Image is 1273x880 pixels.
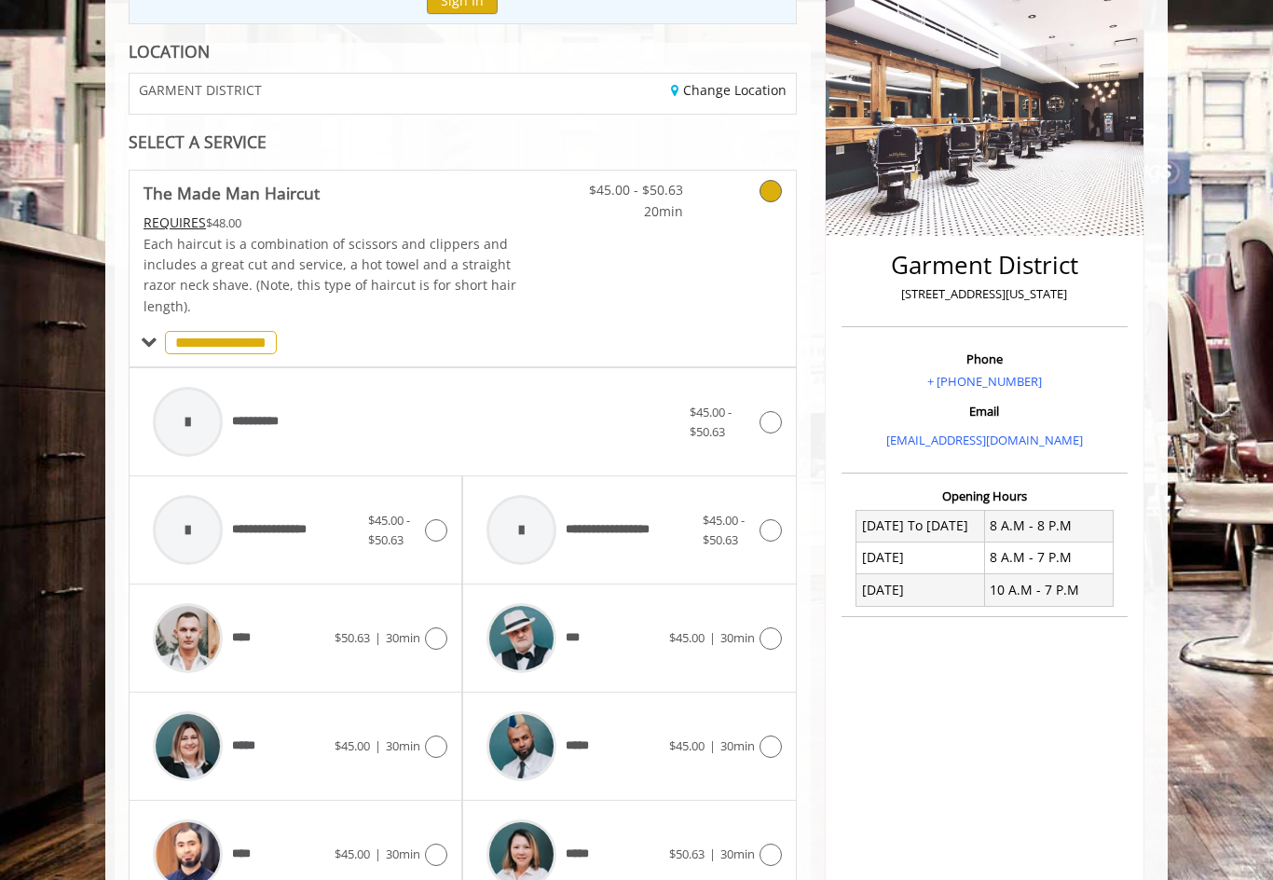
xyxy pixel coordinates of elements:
[720,846,755,862] span: 30min
[335,737,370,754] span: $45.00
[846,284,1123,304] p: [STREET_ADDRESS][US_STATE]
[886,432,1083,448] a: [EMAIL_ADDRESS][DOMAIN_NAME]
[144,213,206,231] span: This service needs some Advance to be paid before we block your appointment
[573,201,683,222] span: 20min
[984,542,1113,573] td: 8 A.M - 7 P.M
[984,574,1113,606] td: 10 A.M - 7 P.M
[144,180,320,206] b: The Made Man Haircut
[375,737,381,754] span: |
[856,510,985,542] td: [DATE] To [DATE]
[669,629,705,646] span: $45.00
[669,737,705,754] span: $45.00
[690,404,732,440] span: $45.00 - $50.63
[669,846,705,862] span: $50.63
[709,846,716,862] span: |
[846,352,1123,365] h3: Phone
[720,629,755,646] span: 30min
[573,180,683,200] span: $45.00 - $50.63
[927,373,1042,390] a: + [PHONE_NUMBER]
[129,40,210,62] b: LOCATION
[856,574,985,606] td: [DATE]
[129,133,797,151] div: SELECT A SERVICE
[842,489,1128,502] h3: Opening Hours
[846,405,1123,418] h3: Email
[335,629,370,646] span: $50.63
[709,629,716,646] span: |
[984,510,1113,542] td: 8 A.M - 8 P.M
[856,542,985,573] td: [DATE]
[386,629,420,646] span: 30min
[846,252,1123,279] h2: Garment District
[720,737,755,754] span: 30min
[671,81,787,99] a: Change Location
[375,846,381,862] span: |
[139,83,262,97] span: GARMENT DISTRICT
[375,629,381,646] span: |
[386,737,420,754] span: 30min
[386,846,420,862] span: 30min
[709,737,716,754] span: |
[703,512,745,548] span: $45.00 - $50.63
[144,213,518,233] div: $48.00
[144,235,516,315] span: Each haircut is a combination of scissors and clippers and includes a great cut and service, a ho...
[368,512,410,548] span: $45.00 - $50.63
[335,846,370,862] span: $45.00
